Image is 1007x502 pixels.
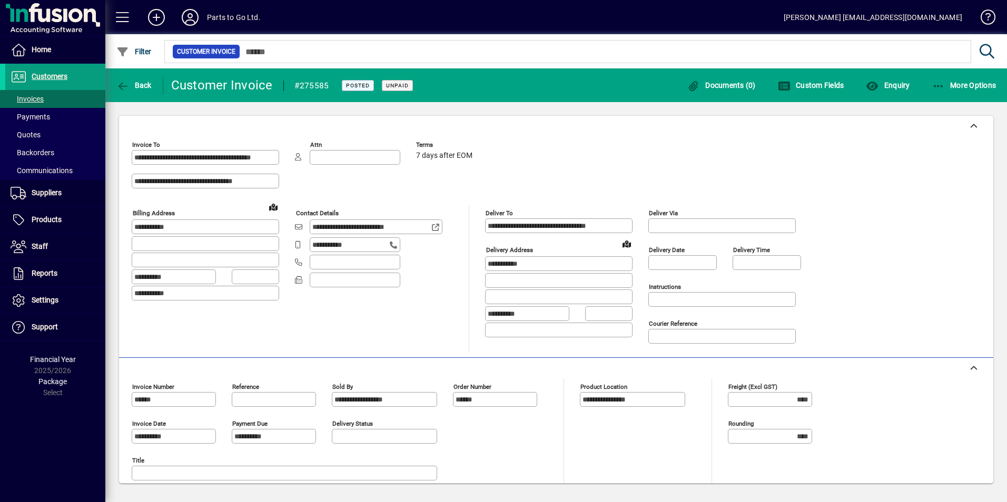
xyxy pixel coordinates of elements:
[649,246,685,254] mat-label: Delivery date
[416,152,472,160] span: 7 days after EOM
[30,355,76,364] span: Financial Year
[173,8,207,27] button: Profile
[177,46,235,57] span: Customer Invoice
[866,81,910,89] span: Enquiry
[11,113,50,121] span: Payments
[5,144,105,162] a: Backorders
[784,9,962,26] div: [PERSON_NAME] [EMAIL_ADDRESS][DOMAIN_NAME]
[332,420,373,427] mat-label: Delivery status
[386,82,409,89] span: Unpaid
[5,234,105,260] a: Staff
[932,81,996,89] span: More Options
[132,383,174,390] mat-label: Invoice number
[32,269,57,277] span: Reports
[332,383,353,390] mat-label: Sold by
[140,8,173,27] button: Add
[687,81,756,89] span: Documents (0)
[778,81,844,89] span: Custom Fields
[11,130,41,139] span: Quotes
[733,246,770,254] mat-label: Delivery time
[171,77,273,94] div: Customer Invoice
[649,209,678,217] mat-label: Deliver via
[5,126,105,144] a: Quotes
[132,457,144,464] mat-label: Title
[11,95,44,103] span: Invoices
[685,76,758,95] button: Documents (0)
[265,198,282,215] a: View on map
[453,383,491,390] mat-label: Order number
[775,76,847,95] button: Custom Fields
[5,207,105,233] a: Products
[207,9,261,26] div: Parts to Go Ltd.
[5,314,105,340] a: Support
[294,77,329,94] div: #275585
[618,235,635,252] a: View on map
[114,76,154,95] button: Back
[32,188,62,197] span: Suppliers
[32,323,58,331] span: Support
[580,383,627,390] mat-label: Product location
[5,287,105,314] a: Settings
[486,209,513,217] mat-label: Deliver To
[5,180,105,206] a: Suppliers
[728,420,754,427] mat-label: Rounding
[38,377,67,386] span: Package
[32,45,51,54] span: Home
[132,141,160,148] mat-label: Invoice To
[728,383,777,390] mat-label: Freight (excl GST)
[5,108,105,126] a: Payments
[32,72,67,81] span: Customers
[232,383,259,390] mat-label: Reference
[5,162,105,179] a: Communications
[105,76,163,95] app-page-header-button: Back
[310,141,322,148] mat-label: Attn
[649,283,681,290] mat-label: Instructions
[32,242,48,250] span: Staff
[973,2,994,36] a: Knowledge Base
[132,420,166,427] mat-label: Invoice date
[5,90,105,108] a: Invoices
[32,215,62,224] span: Products
[11,148,54,157] span: Backorders
[930,76,999,95] button: More Options
[346,82,370,89] span: Posted
[416,142,479,148] span: Terms
[116,81,152,89] span: Back
[5,37,105,63] a: Home
[863,76,912,95] button: Enquiry
[114,42,154,61] button: Filter
[649,320,697,327] mat-label: Courier Reference
[232,420,268,427] mat-label: Payment due
[32,296,58,304] span: Settings
[5,260,105,287] a: Reports
[116,47,152,56] span: Filter
[11,166,73,175] span: Communications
